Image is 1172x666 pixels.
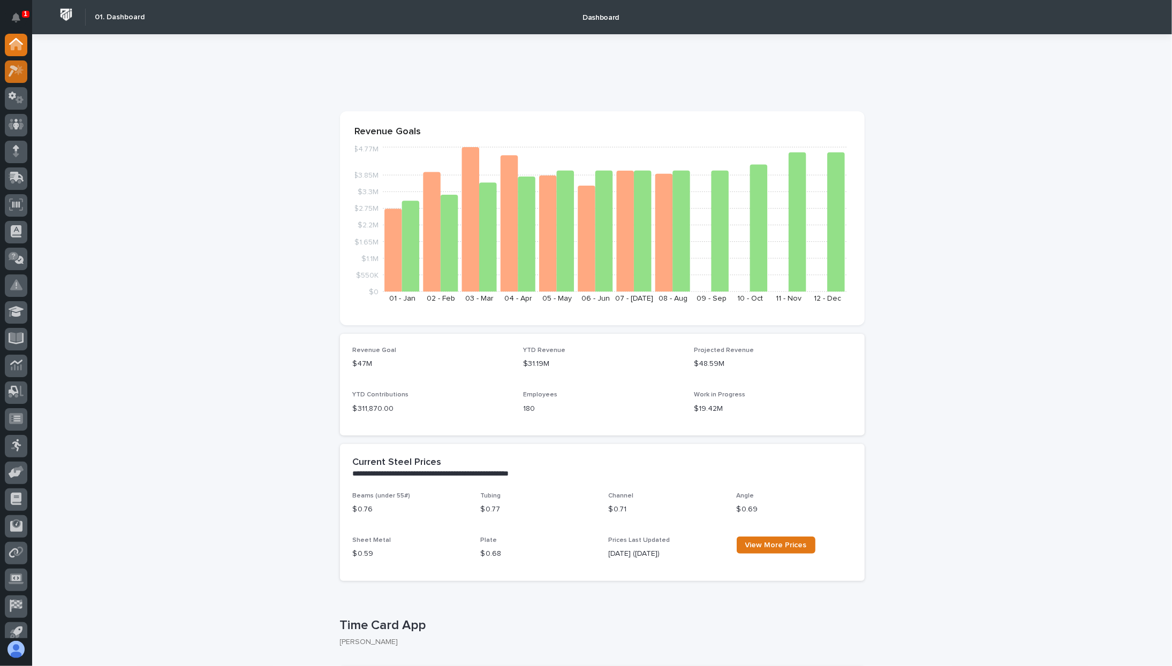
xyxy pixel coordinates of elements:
p: $ 311,870.00 [353,403,511,415]
text: 09 - Sep [697,295,727,302]
text: 07 - [DATE] [615,295,653,302]
span: Work in Progress [694,392,745,398]
p: Time Card App [340,618,860,633]
text: 08 - Aug [658,295,687,302]
button: Notifications [5,6,27,29]
span: Prices Last Updated [609,537,670,543]
h2: Current Steel Prices [353,457,442,469]
p: $31.19M [523,358,681,370]
span: Angle [737,493,754,499]
a: View More Prices [737,537,815,554]
p: $48.59M [694,358,852,370]
tspan: $0 [369,288,379,296]
span: Plate [481,537,497,543]
tspan: $2.2M [358,221,379,229]
span: Tubing [481,493,501,499]
text: 11 - Nov [776,295,802,302]
text: 06 - Jun [581,295,609,302]
p: $ 0.68 [481,548,596,560]
h2: 01. Dashboard [95,13,145,22]
tspan: $3.85M [353,172,379,179]
p: $ 0.77 [481,504,596,515]
span: Beams (under 55#) [353,493,411,499]
p: [PERSON_NAME] [340,638,856,647]
p: $19.42M [694,403,852,415]
tspan: $550K [356,271,379,279]
span: YTD Contributions [353,392,409,398]
tspan: $3.3M [358,188,379,196]
p: $47M [353,358,511,370]
text: 04 - Apr [504,295,532,302]
text: 05 - May [542,295,571,302]
p: $ 0.59 [353,548,468,560]
tspan: $4.77M [353,146,379,153]
p: 180 [523,403,681,415]
span: Projected Revenue [694,347,754,354]
p: [DATE] ([DATE]) [609,548,724,560]
p: 1 [24,10,27,18]
p: $ 0.69 [737,504,852,515]
div: Notifications1 [13,13,27,30]
img: Workspace Logo [56,5,76,25]
span: Employees [523,392,557,398]
span: YTD Revenue [523,347,565,354]
tspan: $1.1M [361,255,379,262]
span: View More Prices [745,541,807,549]
p: $ 0.76 [353,504,468,515]
button: users-avatar [5,638,27,661]
tspan: $2.75M [354,205,379,212]
text: 12 - Dec [814,295,841,302]
span: Channel [609,493,634,499]
text: 02 - Feb [427,295,455,302]
span: Revenue Goal [353,347,397,354]
text: 01 - Jan [389,295,415,302]
text: 10 - Oct [737,295,763,302]
p: Revenue Goals [355,126,850,138]
text: 03 - Mar [465,295,494,302]
p: $ 0.71 [609,504,724,515]
span: Sheet Metal [353,537,391,543]
tspan: $1.65M [354,238,379,246]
